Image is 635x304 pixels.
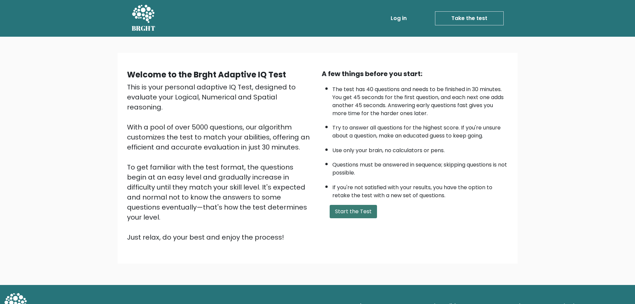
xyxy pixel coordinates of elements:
[127,82,314,242] div: This is your personal adaptive IQ Test, designed to evaluate your Logical, Numerical and Spatial ...
[132,24,156,32] h5: BRGHT
[127,69,286,80] b: Welcome to the Brght Adaptive IQ Test
[330,205,377,218] button: Start the Test
[332,120,508,140] li: Try to answer all questions for the highest score. If you're unsure about a question, make an edu...
[332,82,508,117] li: The test has 40 questions and needs to be finished in 30 minutes. You get 45 seconds for the firs...
[322,69,508,79] div: A few things before you start:
[435,11,504,25] a: Take the test
[332,158,508,177] li: Questions must be answered in sequence; skipping questions is not possible.
[332,180,508,200] li: If you're not satisfied with your results, you have the option to retake the test with a new set ...
[332,143,508,155] li: Use only your brain, no calculators or pens.
[132,3,156,34] a: BRGHT
[388,12,409,25] a: Log in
